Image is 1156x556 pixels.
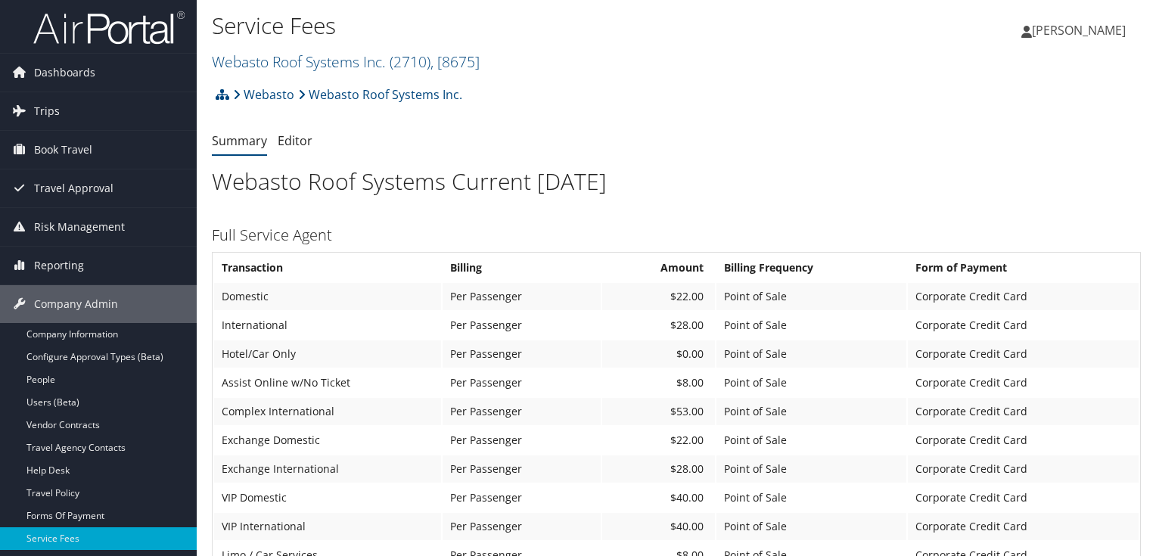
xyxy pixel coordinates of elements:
th: Amount [602,254,715,281]
td: Complex International [214,398,441,425]
td: Exchange Domestic [214,427,441,454]
td: Point of Sale [716,455,906,483]
td: Corporate Credit Card [908,484,1139,511]
span: , [ 8675 ] [430,51,480,72]
td: Corporate Credit Card [908,283,1139,310]
a: Webasto Roof Systems Inc. [298,79,462,110]
td: $40.00 [602,513,715,540]
td: $53.00 [602,398,715,425]
span: Trips [34,92,60,130]
td: VIP Domestic [214,484,441,511]
span: Risk Management [34,208,125,246]
a: Summary [212,132,267,149]
td: International [214,312,441,339]
td: Point of Sale [716,283,906,310]
td: Per Passenger [443,369,601,396]
th: Form of Payment [908,254,1139,281]
img: airportal-logo.png [33,10,185,45]
td: Per Passenger [443,283,601,310]
td: Point of Sale [716,369,906,396]
th: Billing Frequency [716,254,906,281]
span: Travel Approval [34,169,113,207]
td: Per Passenger [443,484,601,511]
span: Company Admin [34,285,118,323]
td: Point of Sale [716,484,906,511]
td: $40.00 [602,484,715,511]
td: $28.00 [602,455,715,483]
td: Per Passenger [443,398,601,425]
td: Point of Sale [716,312,906,339]
td: Per Passenger [443,427,601,454]
td: Corporate Credit Card [908,455,1139,483]
td: Corporate Credit Card [908,369,1139,396]
td: Corporate Credit Card [908,312,1139,339]
h3: Full Service Agent [212,225,1141,246]
h1: Webasto Roof Systems Current [DATE] [212,166,1141,197]
td: VIP International [214,513,441,540]
span: Dashboards [34,54,95,92]
td: Exchange International [214,455,441,483]
td: Hotel/Car Only [214,340,441,368]
th: Billing [443,254,601,281]
td: $0.00 [602,340,715,368]
td: $22.00 [602,283,715,310]
td: Corporate Credit Card [908,340,1139,368]
a: [PERSON_NAME] [1021,8,1141,53]
td: Domestic [214,283,441,310]
span: ( 2710 ) [390,51,430,72]
td: $8.00 [602,369,715,396]
td: Point of Sale [716,398,906,425]
a: Webasto Roof Systems Inc. [212,51,480,72]
td: Per Passenger [443,312,601,339]
span: Reporting [34,247,84,284]
th: Transaction [214,254,441,281]
td: Per Passenger [443,513,601,540]
span: [PERSON_NAME] [1032,22,1126,39]
td: Point of Sale [716,427,906,454]
td: Corporate Credit Card [908,398,1139,425]
td: $22.00 [602,427,715,454]
td: Corporate Credit Card [908,427,1139,454]
a: Webasto [233,79,294,110]
td: Corporate Credit Card [908,513,1139,540]
td: Per Passenger [443,455,601,483]
td: $28.00 [602,312,715,339]
td: Per Passenger [443,340,601,368]
td: Point of Sale [716,340,906,368]
a: Editor [278,132,312,149]
span: Book Travel [34,131,92,169]
h1: Service Fees [212,10,831,42]
td: Assist Online w/No Ticket [214,369,441,396]
td: Point of Sale [716,513,906,540]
